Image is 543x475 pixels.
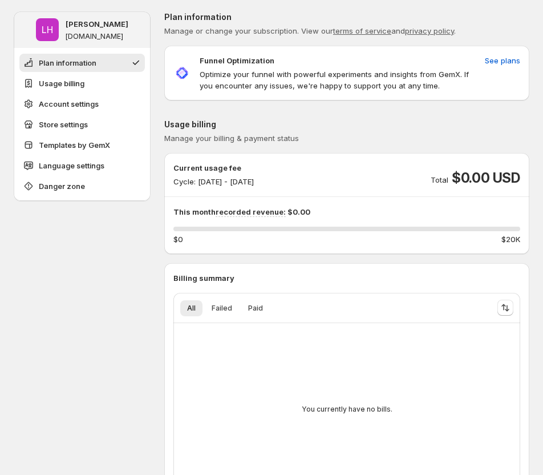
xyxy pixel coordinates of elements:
[164,26,456,35] span: Manage or change your subscription. View our and .
[302,405,392,414] p: You currently have no bills.
[19,95,145,113] button: Account settings
[19,115,145,134] button: Store settings
[173,176,254,187] p: Cycle: [DATE] - [DATE]
[497,300,513,316] button: Sort the results
[187,304,196,313] span: All
[39,180,85,192] span: Danger zone
[39,160,104,171] span: Language settings
[39,139,110,151] span: Templates by GemX
[19,136,145,154] button: Templates by GemX
[39,78,84,89] span: Usage billing
[39,119,88,130] span: Store settings
[164,11,529,23] p: Plan information
[36,18,59,41] span: Levi Ha
[164,134,299,143] span: Manage your billing & payment status
[248,304,263,313] span: Paid
[39,98,99,110] span: Account settings
[333,26,391,35] a: terms of service
[501,234,520,245] span: $20K
[452,169,520,187] span: $0.00 USD
[19,177,145,195] button: Danger zone
[39,57,96,69] span: Plan information
[42,24,53,35] text: LH
[431,174,448,186] p: Total
[19,54,145,72] button: Plan information
[66,32,123,41] p: [DOMAIN_NAME]
[200,69,480,91] p: Optimize your funnel with powerful experiments and insights from GemX. If you encounter any issue...
[200,55,274,66] p: Funnel Optimization
[216,207,286,217] span: recorded revenue:
[66,18,128,30] p: [PERSON_NAME]
[173,65,191,82] img: Funnel Optimization
[173,206,520,218] p: This month $0.00
[164,119,529,130] p: Usage billing
[478,51,527,70] button: See plans
[212,304,232,313] span: Failed
[19,156,145,175] button: Language settings
[173,162,254,174] p: Current usage fee
[405,26,454,35] a: privacy policy
[485,55,520,66] span: See plans
[173,234,183,245] span: $0
[173,272,520,284] p: Billing summary
[19,74,145,92] button: Usage billing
